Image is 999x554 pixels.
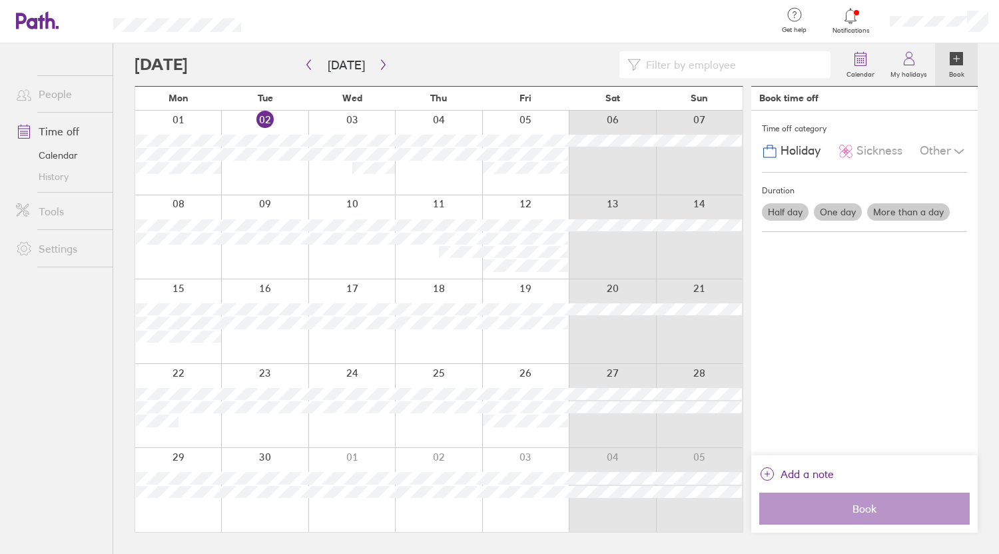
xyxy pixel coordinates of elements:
[762,119,967,139] div: Time off category
[342,93,362,103] span: Wed
[856,144,902,158] span: Sickness
[920,139,967,164] div: Other
[829,27,872,35] span: Notifications
[882,67,935,79] label: My holidays
[759,493,970,525] button: Book
[430,93,447,103] span: Thu
[317,54,376,76] button: [DATE]
[519,93,531,103] span: Fri
[781,463,834,485] span: Add a note
[5,235,113,262] a: Settings
[829,7,872,35] a: Notifications
[781,144,821,158] span: Holiday
[941,67,972,79] label: Book
[168,93,188,103] span: Mon
[5,81,113,107] a: People
[759,463,834,485] button: Add a note
[5,166,113,187] a: History
[5,145,113,166] a: Calendar
[838,67,882,79] label: Calendar
[769,503,960,515] span: Book
[5,198,113,225] a: Tools
[759,93,819,103] div: Book time off
[773,26,816,34] span: Get help
[5,118,113,145] a: Time off
[838,43,882,86] a: Calendar
[762,181,967,201] div: Duration
[882,43,935,86] a: My holidays
[935,43,978,86] a: Book
[762,203,809,221] label: Half day
[641,52,823,77] input: Filter by employee
[605,93,620,103] span: Sat
[867,203,950,221] label: More than a day
[691,93,708,103] span: Sun
[258,93,273,103] span: Tue
[814,203,862,221] label: One day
